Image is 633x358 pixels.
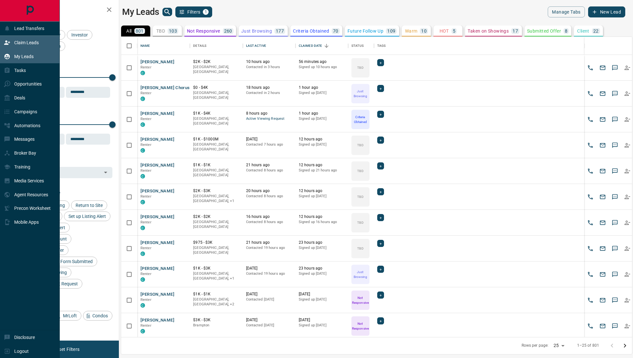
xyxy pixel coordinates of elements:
svg: Call [587,65,594,71]
div: + [377,317,384,324]
p: Contacted 7 hours ago [246,142,292,147]
p: $2K - $3K [193,188,239,194]
button: Email [598,244,607,253]
svg: Email [599,194,606,200]
div: + [377,85,384,92]
div: 25 [551,341,566,350]
div: Condos [83,311,112,321]
p: [GEOGRAPHIC_DATA], [GEOGRAPHIC_DATA] [193,142,239,152]
span: Renter [140,323,151,328]
p: TBD [156,29,165,33]
p: Signed up [DATE] [299,245,345,251]
p: TBD [357,220,363,225]
button: Reallocate [622,244,632,253]
span: Renter [140,65,151,69]
span: + [379,59,382,66]
svg: Sms [612,168,618,174]
p: North York, Toronto [193,297,239,307]
svg: Call [587,297,594,303]
p: TBD [357,143,363,148]
p: Signed up 10 hours ago [299,65,345,70]
button: Email [598,115,607,124]
p: [DATE] [246,266,292,271]
svg: Sms [612,245,618,252]
div: Investor [67,30,92,40]
p: 21 hours ago [246,162,292,168]
p: Signed up 16 hours ago [299,220,345,225]
svg: Call [587,323,594,329]
p: Signed up [DATE] [299,116,345,121]
p: $1K - $3K [193,266,239,271]
button: Reallocate [622,89,632,98]
p: 23 hours ago [299,240,345,245]
p: 12 hours ago [299,188,345,194]
span: Renter [140,220,151,224]
button: Filters1 [175,6,213,17]
span: Renter [140,143,151,147]
button: [PERSON_NAME] [140,59,174,65]
span: Renter [140,117,151,121]
p: Contacted 8 hours ago [246,168,292,173]
div: condos.ca [140,303,145,308]
p: 5 [453,29,455,33]
svg: Reallocate [624,194,630,200]
div: Set up Listing Alert [64,211,110,221]
button: Call [586,321,595,331]
h2: Filters [21,6,112,14]
div: + [377,266,384,273]
p: Contacted [DATE] [246,297,292,302]
svg: Sms [612,323,618,329]
button: Call [586,63,595,73]
svg: Reallocate [624,323,630,329]
div: + [377,111,384,118]
p: Future Follow Up [348,29,383,33]
button: Call [586,270,595,279]
p: 8 [565,29,567,33]
svg: Sms [612,90,618,97]
p: 801 [136,29,144,33]
svg: Reallocate [624,116,630,123]
p: Just Browsing [241,29,272,33]
span: + [379,292,382,298]
p: 70 [333,29,338,33]
button: Reallocate [622,270,632,279]
p: Toronto [193,194,239,204]
span: + [379,111,382,118]
button: Call [586,89,595,98]
p: [GEOGRAPHIC_DATA], [GEOGRAPHIC_DATA] [193,245,239,255]
p: Signed up [DATE] [299,297,345,302]
p: Signed up [DATE] [299,271,345,276]
p: [DATE] [299,292,345,297]
svg: Reallocate [624,168,630,174]
div: condos.ca [140,226,145,230]
p: [GEOGRAPHIC_DATA], [GEOGRAPHIC_DATA] [193,90,239,100]
p: 17 [513,29,518,33]
div: condos.ca [140,148,145,153]
button: Call [586,192,595,202]
p: 10 hours ago [246,59,292,65]
p: Rows per page: [522,343,549,348]
button: Reallocate [622,218,632,228]
p: Contacted 8 hours ago [246,194,292,199]
button: New Lead [588,6,625,17]
svg: Reallocate [624,297,630,303]
svg: Sms [612,142,618,148]
svg: Call [587,194,594,200]
div: condos.ca [140,251,145,256]
div: Claimed Date [296,37,348,55]
p: Contacted 19 hours ago [246,245,292,251]
button: [PERSON_NAME] [140,317,174,323]
p: Not Responsive [187,29,220,33]
p: TBD [357,194,363,199]
svg: Sms [612,297,618,303]
p: Signed up [DATE] [299,194,345,199]
svg: Sms [612,65,618,71]
svg: Reallocate [624,65,630,71]
p: [GEOGRAPHIC_DATA], [GEOGRAPHIC_DATA] [193,220,239,230]
p: $975 - $3K [193,240,239,245]
p: $2K - $2K [193,59,239,65]
button: Manage Tabs [548,6,585,17]
span: Renter [140,298,151,302]
svg: Email [599,142,606,148]
svg: Email [599,323,606,329]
